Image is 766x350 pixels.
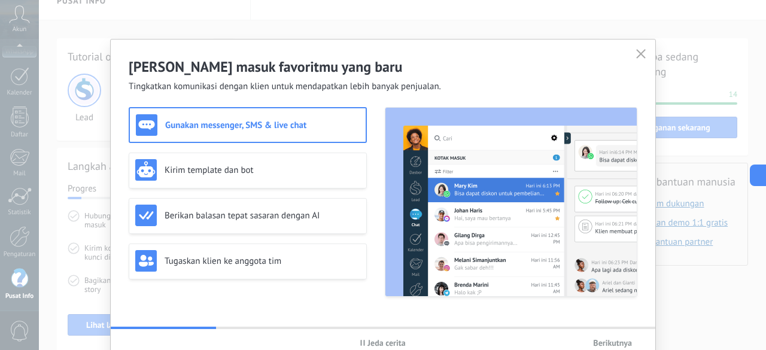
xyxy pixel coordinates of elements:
h2: [PERSON_NAME] masuk favoritmu yang baru [129,57,637,76]
span: Berikutnya [593,339,632,347]
span: Jeda cerita [367,339,405,347]
span: Tingkatkan komunikasi dengan klien untuk mendapatkan lebih banyak penjualan. [129,81,441,93]
h3: Berikan balasan tepat sasaran dengan AI [165,210,360,221]
h3: Tugaskan klien ke anggota tim [165,255,360,267]
h3: Gunakan messenger, SMS & live chat [165,120,360,131]
h3: Kirim template dan bot [165,165,360,176]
